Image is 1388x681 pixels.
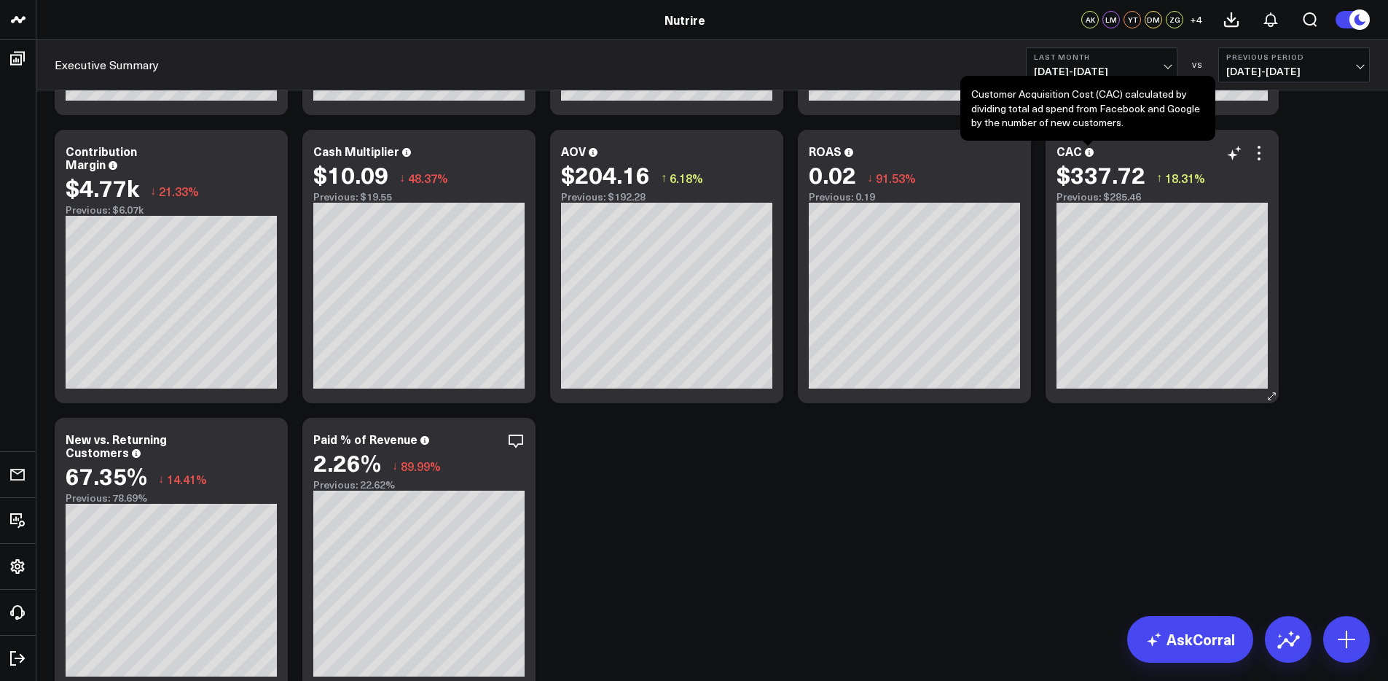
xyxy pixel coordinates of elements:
a: Executive Summary [55,57,159,73]
div: New vs. Returning Customers [66,431,167,460]
div: ZG [1166,11,1183,28]
span: + 4 [1190,15,1202,25]
a: Nutrire [664,12,705,28]
div: 0.02 [809,161,856,187]
span: 21.33% [159,183,199,199]
button: Previous Period[DATE]-[DATE] [1218,47,1370,82]
span: ↑ [1156,168,1162,187]
div: $337.72 [1056,161,1145,187]
div: $204.16 [561,161,650,187]
span: 91.53% [876,170,916,186]
div: DM [1145,11,1162,28]
span: ↓ [158,470,164,489]
span: ↓ [150,182,156,201]
div: Previous: $192.28 [561,191,772,203]
a: AskCorral [1127,616,1253,663]
span: ↓ [399,168,405,187]
div: AOV [561,143,586,159]
div: CAC [1056,143,1082,159]
div: Previous: 0.19 [809,191,1020,203]
div: ROAS [809,143,842,159]
span: ↑ [661,168,667,187]
span: ↓ [867,168,873,187]
div: Previous: $6.07k [66,204,277,216]
button: +4 [1187,11,1204,28]
div: $4.77k [66,174,139,201]
div: Previous: 22.62% [313,479,525,491]
span: ↓ [392,456,398,475]
div: YT [1124,11,1141,28]
div: AK [1081,11,1099,28]
span: 14.41% [167,471,207,487]
span: [DATE] - [DATE] [1034,66,1169,77]
div: VS [1185,61,1211,69]
div: 67.35% [66,462,147,489]
span: 48.37% [408,170,448,186]
div: 2.26% [313,449,381,475]
div: Previous: $19.55 [313,191,525,203]
button: Last Month[DATE]-[DATE] [1026,47,1177,82]
div: Previous: $285.46 [1056,191,1268,203]
div: Contribution Margin [66,143,137,172]
div: Previous: 78.69% [66,492,277,504]
div: LM [1102,11,1120,28]
div: $10.09 [313,161,388,187]
span: 6.18% [670,170,703,186]
span: [DATE] - [DATE] [1226,66,1362,77]
div: Cash Multiplier [313,143,399,159]
span: 89.99% [401,458,441,474]
div: Paid % of Revenue [313,431,417,447]
b: Previous Period [1226,52,1362,61]
b: Last Month [1034,52,1169,61]
span: 18.31% [1165,170,1205,186]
